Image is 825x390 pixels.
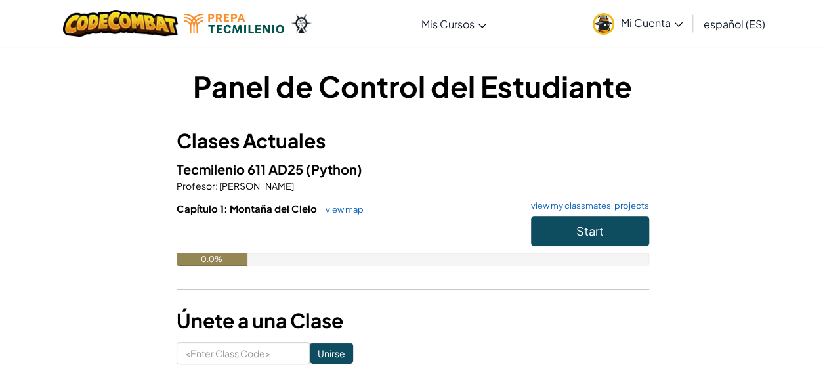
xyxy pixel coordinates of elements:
input: Unirse [310,343,353,364]
img: Tecmilenio logo [184,14,284,33]
span: Start [576,223,604,238]
span: Capítulo 1: Montaña del Cielo [177,202,319,215]
img: Ozaria [291,14,312,33]
h3: Únete a una Clase [177,306,649,336]
div: 0.0% [177,253,247,266]
span: Mi Cuenta [621,16,683,30]
h3: Clases Actuales [177,126,649,156]
span: español (ES) [704,17,765,31]
span: Profesor [177,180,215,192]
span: [PERSON_NAME] [218,180,294,192]
img: avatar [593,13,614,35]
span: (Python) [306,161,362,177]
span: Tecmilenio 611 AD25 [177,161,306,177]
button: Start [531,216,649,246]
h1: Panel de Control del Estudiante [177,66,649,106]
span: : [215,180,218,192]
a: view map [319,204,364,215]
a: Mis Cursos [415,6,493,41]
a: view my classmates' projects [524,202,649,210]
input: <Enter Class Code> [177,342,310,364]
a: español (ES) [697,6,772,41]
a: Mi Cuenta [586,3,689,44]
img: CodeCombat logo [63,10,178,37]
span: Mis Cursos [421,17,475,31]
